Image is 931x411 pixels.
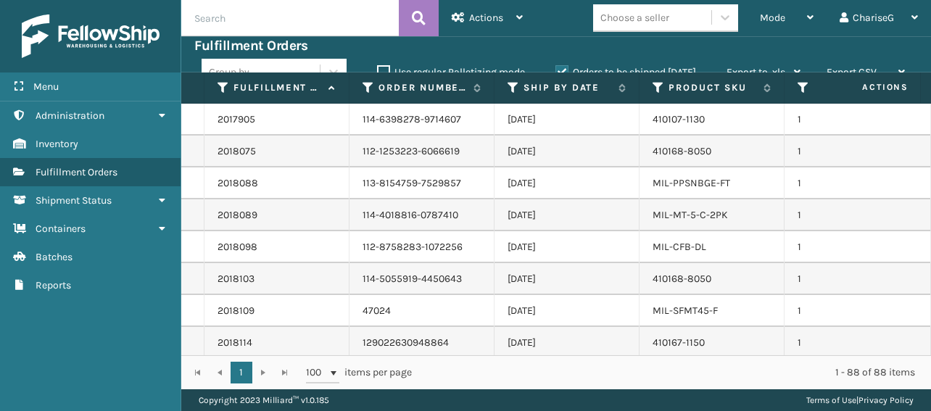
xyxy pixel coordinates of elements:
[218,176,258,191] a: 2018088
[218,208,257,223] a: 2018089
[785,199,930,231] td: 1
[816,75,917,99] span: Actions
[653,113,705,125] a: 410107-1130
[349,263,495,295] td: 114-5055919-4450643
[469,12,503,24] span: Actions
[218,144,256,159] a: 2018075
[785,327,930,359] td: 1
[858,395,914,405] a: Privacy Policy
[377,66,525,78] label: Use regular Palletizing mode
[349,136,495,167] td: 112-1253223-6066619
[36,109,104,122] span: Administration
[653,336,705,349] a: 410167-1150
[218,272,255,286] a: 2018103
[36,166,117,178] span: Fulfillment Orders
[495,327,640,359] td: [DATE]
[199,389,329,411] p: Copyright 2023 Milliard™ v 1.0.185
[349,167,495,199] td: 113-8154759-7529857
[806,395,856,405] a: Terms of Use
[495,199,640,231] td: [DATE]
[653,273,711,285] a: 410168-8050
[22,14,160,58] img: logo
[785,231,930,263] td: 1
[495,231,640,263] td: [DATE]
[36,279,71,291] span: Reports
[231,362,252,383] a: 1
[495,136,640,167] td: [DATE]
[218,240,257,254] a: 2018098
[349,231,495,263] td: 112-8758283-1072256
[785,263,930,295] td: 1
[760,12,785,24] span: Mode
[785,167,930,199] td: 1
[495,167,640,199] td: [DATE]
[218,112,255,127] a: 2017905
[495,263,640,295] td: [DATE]
[349,327,495,359] td: 129022630948864
[349,295,495,327] td: 47024
[600,10,669,25] div: Choose a seller
[349,199,495,231] td: 114-4018816-0787410
[555,66,696,78] label: Orders to be shipped [DATE]
[378,81,466,94] label: Order Number
[524,81,611,94] label: Ship By Date
[785,295,930,327] td: 1
[218,336,252,350] a: 2018114
[785,136,930,167] td: 1
[218,304,255,318] a: 2018109
[36,251,73,263] span: Batches
[233,81,321,94] label: Fulfillment Order Id
[653,209,728,221] a: MIL-MT-5-C-2PK
[432,365,915,380] div: 1 - 88 of 88 items
[653,241,706,253] a: MIL-CFB-DL
[36,223,86,235] span: Containers
[194,37,307,54] h3: Fulfillment Orders
[36,138,78,150] span: Inventory
[827,66,877,78] span: Export CSV
[209,65,249,80] div: Group by
[349,104,495,136] td: 114-6398278-9714607
[495,104,640,136] td: [DATE]
[33,80,59,93] span: Menu
[36,194,112,207] span: Shipment Status
[727,66,785,78] span: Export to .xls
[653,145,711,157] a: 410168-8050
[785,104,930,136] td: 1
[306,362,412,383] span: items per page
[495,295,640,327] td: [DATE]
[306,365,328,380] span: 100
[653,304,718,317] a: MIL-SFMT45-F
[806,389,914,411] div: |
[669,81,756,94] label: Product SKU
[653,177,730,189] a: MIL-PPSNBGE-FT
